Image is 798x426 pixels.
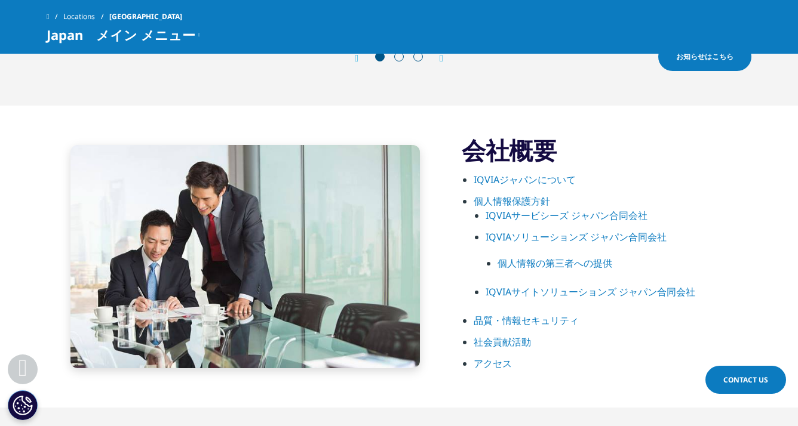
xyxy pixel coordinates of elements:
div: Next slide [428,53,443,64]
a: 品質・情報セキュリティ [474,314,579,327]
a: お知らせはこちら [658,42,751,71]
div: Previous slide [355,53,370,64]
span: お知らせはこちら [676,51,733,62]
a: 個人情報の第三者への提供 [498,257,612,270]
button: Cookie 設定 [8,390,38,420]
a: IQVIAソリューションズ ジャパン合同会社 [486,230,667,243]
a: 社会貢献活動 [474,335,531,348]
a: Locations [63,6,109,27]
a: IQVIAサービシーズ ジャパン合同会社 [486,209,647,222]
span: Japan メイン メニュー [47,27,195,42]
span: Contact Us [723,375,768,385]
img: Professional men in meeting signing paperwork [70,145,420,368]
span: [GEOGRAPHIC_DATA] [109,6,182,27]
a: アクセス [474,357,512,370]
a: IQVIAジャパンについて [474,173,576,186]
a: Contact Us [705,366,786,394]
a: 個人情報保護方針 [474,195,550,208]
h3: 会社概要 [462,135,751,165]
a: IQVIAサイトソリューションズ ジャパン合同会社 [486,285,695,298]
